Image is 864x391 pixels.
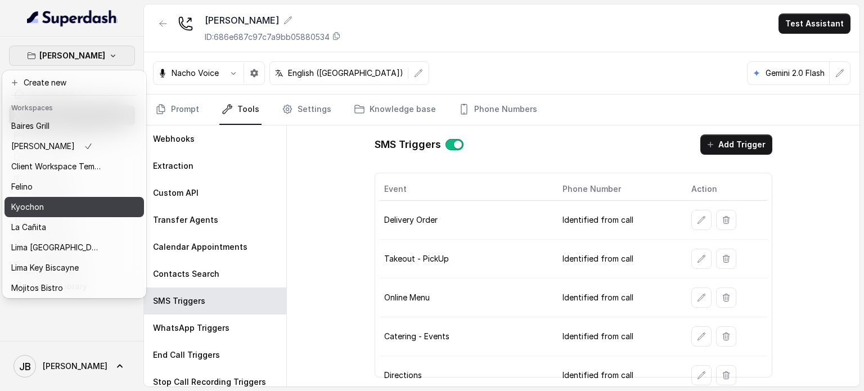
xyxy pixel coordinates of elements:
[11,241,101,254] p: Lima [GEOGRAPHIC_DATA]
[11,200,44,214] p: Kyochon
[11,160,101,173] p: Client Workspace Template
[4,98,144,116] header: Workspaces
[11,140,75,153] p: [PERSON_NAME]
[2,70,146,298] div: [PERSON_NAME]
[11,221,46,234] p: La Cañita
[11,119,49,133] p: Baires Grill
[4,73,144,93] button: Create new
[39,49,105,62] p: [PERSON_NAME]
[11,180,33,194] p: Felino
[11,281,63,295] p: Mojitos Bistro
[11,261,79,275] p: Lima Key Biscayne
[9,46,135,66] button: [PERSON_NAME]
